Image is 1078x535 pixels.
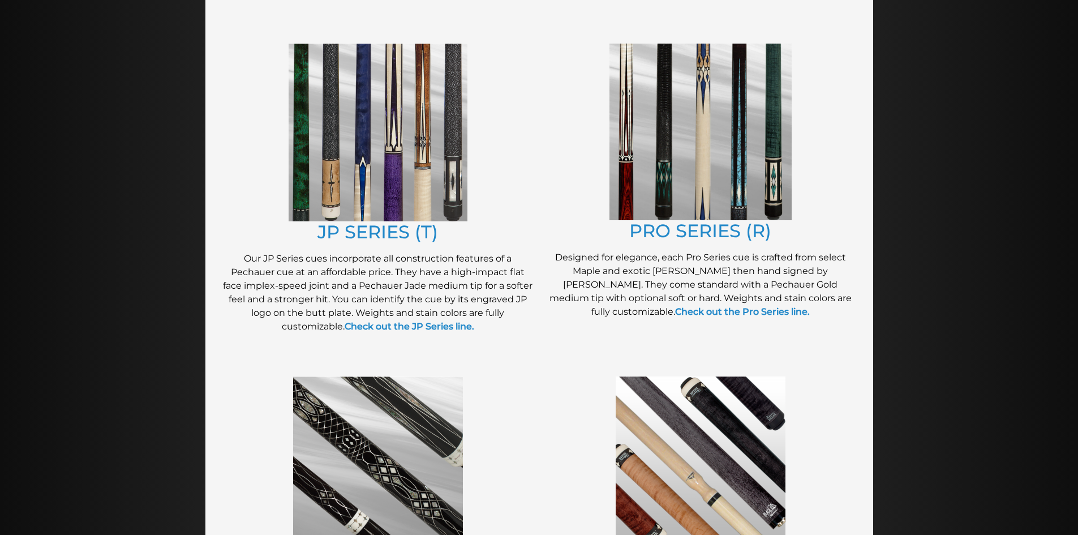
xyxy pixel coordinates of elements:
[317,221,438,243] a: JP SERIES (T)
[345,321,474,332] a: Check out the JP Series line.
[545,251,856,319] p: Designed for elegance, each Pro Series cue is crafted from select Maple and exotic [PERSON_NAME] ...
[222,252,534,333] p: Our JP Series cues incorporate all construction features of a Pechauer cue at an affordable price...
[675,306,810,317] a: Check out the Pro Series line.
[629,220,771,242] a: PRO SERIES (R)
